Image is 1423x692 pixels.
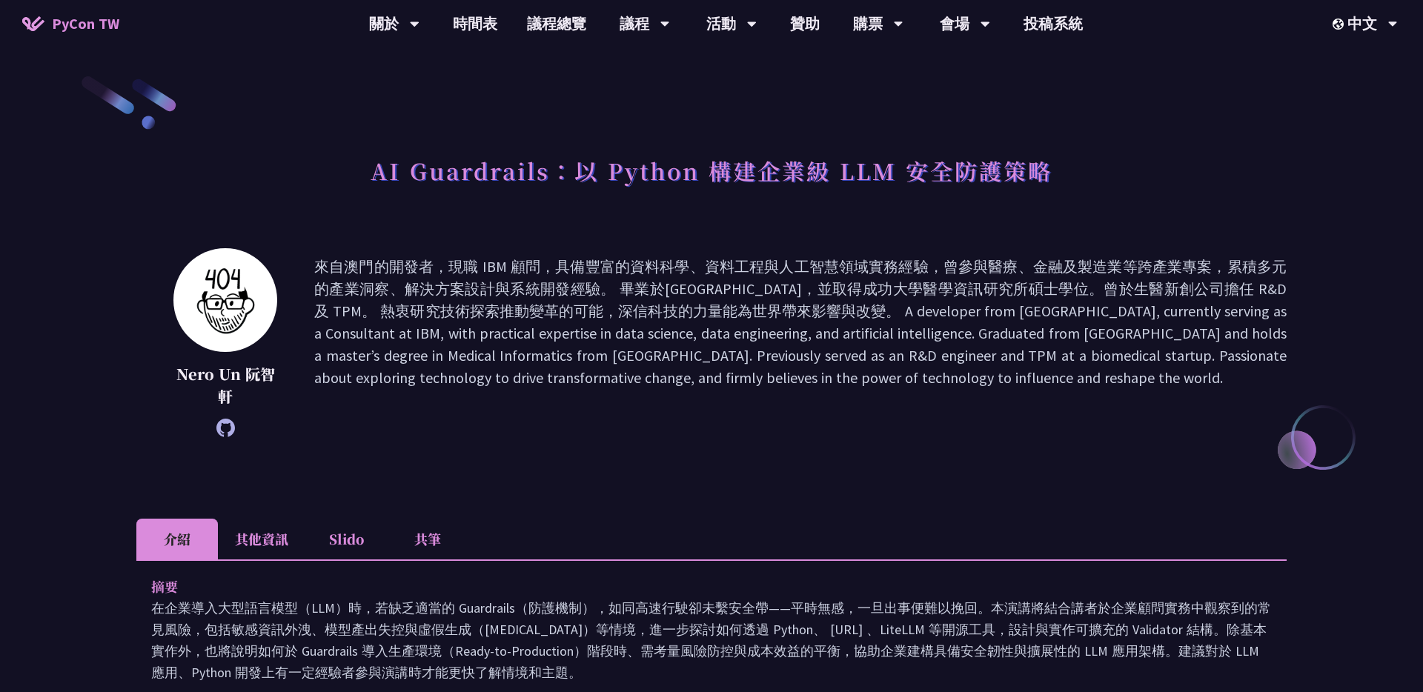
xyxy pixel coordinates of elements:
[173,363,277,407] p: Nero Un 阮智軒
[22,16,44,31] img: Home icon of PyCon TW 2025
[305,519,387,559] li: Slido
[151,597,1272,683] p: 在企業導入大型語言模型（LLM）時，若缺乏適當的 Guardrails（防護機制），如同高速行駛卻未繫安全帶——平時無感，一旦出事便難以挽回。本演講將結合講者於企業顧問實務中觀察到的常見風險，包...
[1333,19,1347,30] img: Locale Icon
[218,519,305,559] li: 其他資訊
[52,13,119,35] span: PyCon TW
[314,256,1287,430] p: 來自澳門的開發者，現職 IBM 顧問，具備豐富的資料科學、資料工程與人工智慧領域實務經驗，曾參與醫療、金融及製造業等跨產業專案，累積多元的產業洞察、解決方案設計與系統開發經驗。 畢業於[GEOG...
[151,576,1242,597] p: 摘要
[387,519,468,559] li: 共筆
[136,519,218,559] li: 介紹
[7,5,134,42] a: PyCon TW
[371,148,1052,193] h1: AI Guardrails：以 Python 構建企業級 LLM 安全防護策略
[173,248,277,352] img: Nero Un 阮智軒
